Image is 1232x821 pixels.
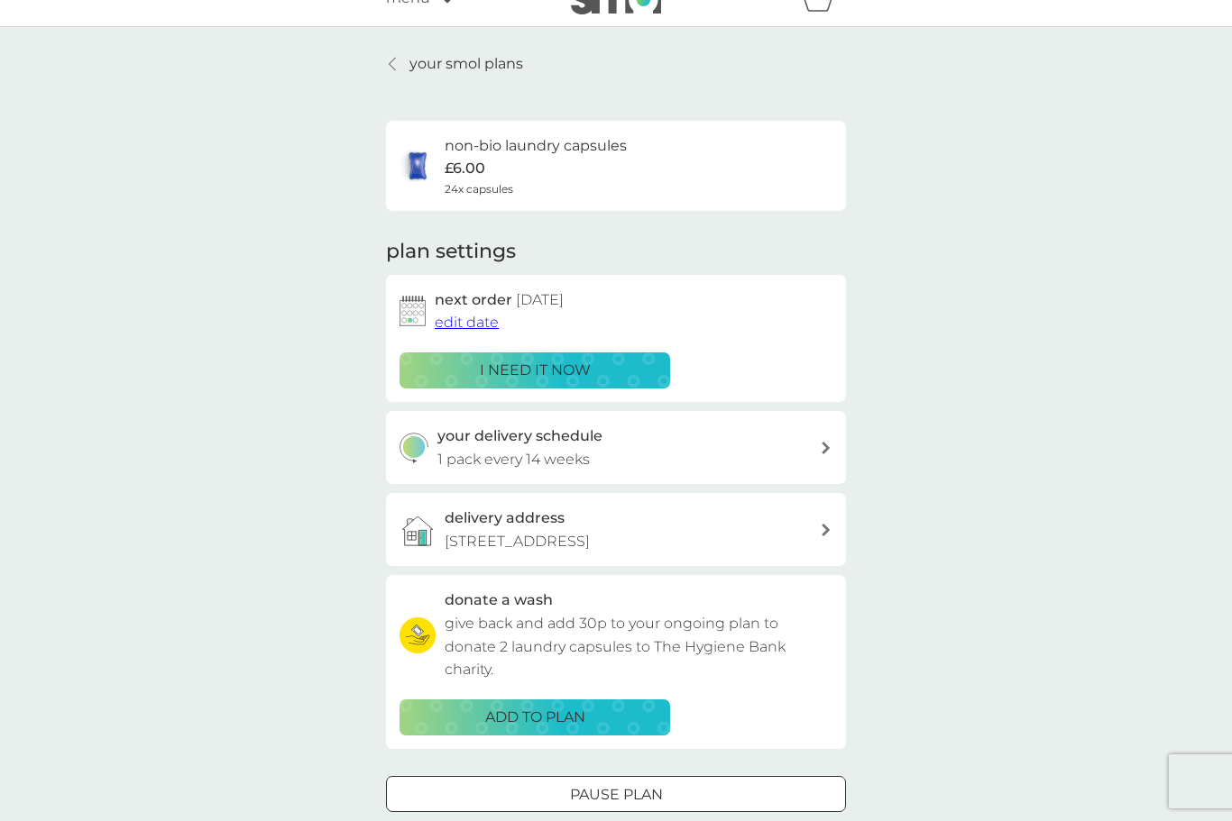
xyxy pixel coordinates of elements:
[400,352,670,388] button: i need it now
[386,52,523,76] a: your smol plans
[480,359,591,382] p: i need it now
[386,776,846,812] button: Pause plan
[435,311,499,334] button: edit date
[437,424,602,448] h3: your delivery schedule
[445,506,565,530] h3: delivery address
[516,291,564,308] span: [DATE]
[437,448,590,471] p: 1 pack every 14 weeks
[435,288,564,312] h2: next order
[445,134,627,158] h6: non-bio laundry capsules
[445,588,553,612] h3: donate a wash
[445,180,513,197] span: 24x capsules
[570,783,663,807] p: Pause plan
[445,157,485,180] p: £6.00
[435,314,499,331] span: edit date
[485,706,585,729] p: ADD TO PLAN
[386,493,846,566] a: delivery address[STREET_ADDRESS]
[445,612,832,681] p: give back and add 30p to your ongoing plan to donate 2 laundry capsules to The Hygiene Bank charity.
[400,699,670,735] button: ADD TO PLAN
[445,530,590,553] p: [STREET_ADDRESS]
[386,411,846,484] button: your delivery schedule1 pack every 14 weeks
[409,52,523,76] p: your smol plans
[400,148,436,184] img: non-bio laundry capsules
[386,238,516,266] h2: plan settings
